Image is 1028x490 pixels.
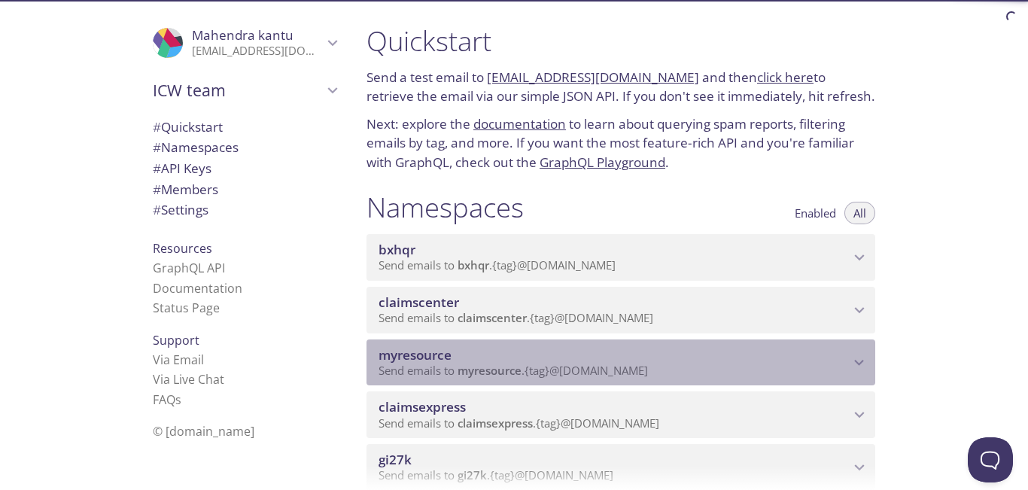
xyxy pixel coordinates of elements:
[141,199,348,221] div: Team Settings
[153,352,204,368] a: Via Email
[153,201,161,218] span: #
[487,68,699,86] a: [EMAIL_ADDRESS][DOMAIN_NAME]
[366,391,875,438] div: claimsexpress namespace
[153,138,161,156] span: #
[473,115,566,132] a: documentation
[757,68,814,86] a: click here
[366,339,875,386] div: myresource namespace
[968,437,1013,482] iframe: Help Scout Beacon - Open
[366,68,875,106] p: Send a test email to and then to retrieve the email via our simple JSON API. If you don't see it ...
[153,280,242,297] a: Documentation
[141,179,348,200] div: Members
[379,346,452,364] span: myresource
[192,44,323,59] p: [EMAIL_ADDRESS][DOMAIN_NAME]
[153,118,161,135] span: #
[366,24,875,58] h1: Quickstart
[153,300,220,316] a: Status Page
[379,241,415,258] span: bxhqr
[458,257,489,272] span: bxhqr
[153,138,239,156] span: Namespaces
[458,415,533,431] span: claimsexpress
[366,190,524,224] h1: Namespaces
[141,117,348,138] div: Quickstart
[153,181,161,198] span: #
[379,415,659,431] span: Send emails to . {tag} @[DOMAIN_NAME]
[379,257,616,272] span: Send emails to . {tag} @[DOMAIN_NAME]
[153,260,225,276] a: GraphQL API
[379,398,466,415] span: claimsexpress
[192,26,293,44] span: Mahendra kantu
[141,137,348,158] div: Namespaces
[141,71,348,110] div: ICW team
[175,391,181,408] span: s
[153,181,218,198] span: Members
[379,310,653,325] span: Send emails to . {tag} @[DOMAIN_NAME]
[366,234,875,281] div: bxhqr namespace
[153,80,323,101] span: ICW team
[379,363,648,378] span: Send emails to . {tag} @[DOMAIN_NAME]
[540,154,665,171] a: GraphQL Playground
[141,18,348,68] div: Mahendra kantu
[153,391,181,408] a: FAQ
[153,118,223,135] span: Quickstart
[366,287,875,333] div: claimscenter namespace
[153,240,212,257] span: Resources
[153,332,199,348] span: Support
[153,423,254,440] span: © [DOMAIN_NAME]
[458,363,522,378] span: myresource
[844,202,875,224] button: All
[786,202,845,224] button: Enabled
[379,294,459,311] span: claimscenter
[379,451,412,468] span: gi27k
[141,158,348,179] div: API Keys
[153,371,224,388] a: Via Live Chat
[153,160,161,177] span: #
[458,310,527,325] span: claimscenter
[153,201,208,218] span: Settings
[366,114,875,172] p: Next: explore the to learn about querying spam reports, filtering emails by tag, and more. If you...
[153,160,211,177] span: API Keys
